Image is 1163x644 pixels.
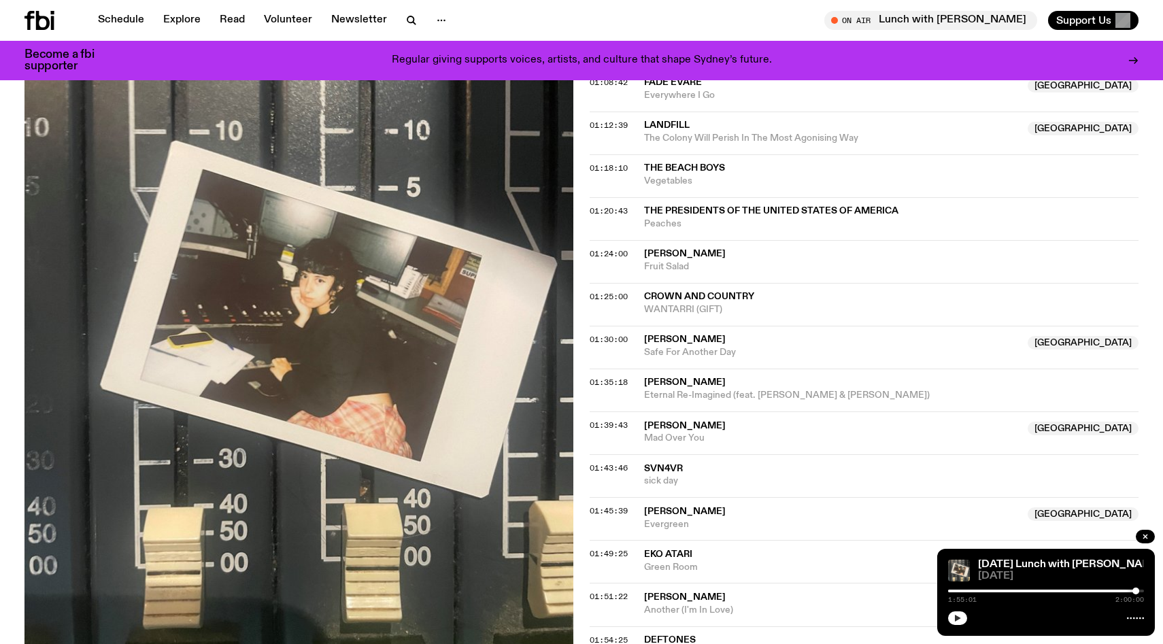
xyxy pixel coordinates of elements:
span: 01:35:18 [590,377,628,388]
span: Fruit Salad [644,260,1139,273]
span: [GEOGRAPHIC_DATA] [1028,122,1139,135]
span: [PERSON_NAME] [644,377,726,387]
span: sick day [644,475,1139,488]
button: 01:30:00 [590,336,628,343]
a: Read [212,11,253,30]
a: Newsletter [323,11,395,30]
span: Landfill [644,120,690,130]
span: [GEOGRAPHIC_DATA] [1028,422,1139,435]
button: 01:43:46 [590,464,628,472]
span: Eternal Re-Imagined (feat. [PERSON_NAME] & [PERSON_NAME]) [644,389,1139,402]
span: Another (I'm In Love) [644,604,1019,617]
span: The Colony Will Perish In The Most Agonising Way [644,132,1019,145]
a: Volunteer [256,11,320,30]
p: Regular giving supports voices, artists, and culture that shape Sydney’s future. [392,54,772,67]
img: A polaroid of Ella Avni in the studio on top of the mixer which is also located in the studio. [948,560,970,581]
a: Explore [155,11,209,30]
span: Green Room [644,561,1019,574]
span: [PERSON_NAME] [644,421,726,430]
span: 01:45:39 [590,505,628,516]
span: 01:51:22 [590,591,628,602]
span: Vegetables [644,175,1139,188]
button: 01:54:25 [590,637,628,644]
span: 01:24:00 [590,248,628,259]
span: 01:18:10 [590,163,628,173]
button: Support Us [1048,11,1139,30]
span: Fade Evare [644,78,702,87]
span: The Beach Boys [644,163,725,173]
span: 01:49:25 [590,548,628,559]
button: On AirLunch with [PERSON_NAME] [824,11,1037,30]
span: [GEOGRAPHIC_DATA] [1028,507,1139,521]
button: 01:08:42 [590,79,628,86]
span: Safe For Another Day [644,346,1019,359]
button: 01:35:18 [590,379,628,386]
button: 01:51:22 [590,593,628,600]
span: [DATE] [978,571,1144,581]
span: 01:39:43 [590,420,628,430]
span: 01:12:39 [590,120,628,131]
span: Everywhere I Go [644,89,1019,102]
button: 01:25:00 [590,293,628,301]
span: Peaches [644,218,1139,231]
button: 01:12:39 [590,122,628,129]
a: Schedule [90,11,152,30]
span: The Presidents of The United States of America [644,206,898,216]
button: 01:45:39 [590,507,628,515]
span: WANTARRI (GIFT) [644,303,1139,316]
span: svn4vr [644,464,683,473]
button: 01:20:43 [590,207,628,215]
span: 2:00:00 [1115,596,1144,603]
span: Evergreen [644,518,1019,531]
h3: Become a fbi supporter [24,49,112,72]
span: [GEOGRAPHIC_DATA] [1028,79,1139,92]
span: 1:55:01 [948,596,977,603]
span: [PERSON_NAME] [644,335,726,344]
span: Support Us [1056,14,1111,27]
button: 01:39:43 [590,422,628,429]
span: Mad Over You [644,432,1019,445]
span: 01:08:42 [590,77,628,88]
span: 01:30:00 [590,334,628,345]
button: 01:18:10 [590,165,628,172]
span: 01:20:43 [590,205,628,216]
span: 01:25:00 [590,291,628,302]
span: Crown and Country [644,292,754,301]
button: 01:24:00 [590,250,628,258]
span: [GEOGRAPHIC_DATA] [1028,336,1139,350]
span: EKO ATARI [644,549,692,559]
span: [PERSON_NAME] [644,249,726,258]
span: 01:43:46 [590,462,628,473]
button: 01:49:25 [590,550,628,558]
span: [PERSON_NAME] [644,592,726,602]
span: [PERSON_NAME] [644,507,726,516]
